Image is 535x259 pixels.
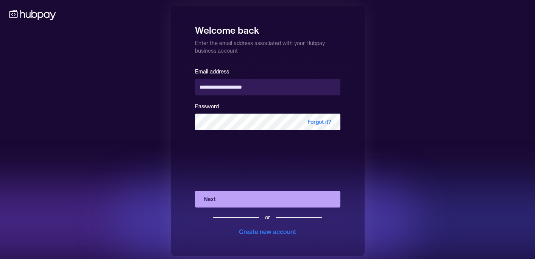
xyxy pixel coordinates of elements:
div: Create new account [239,227,296,236]
label: Password [195,103,219,110]
span: Forgot it? [298,114,340,130]
button: Next [195,191,340,208]
h1: Welcome back [195,20,340,36]
div: or [265,214,270,221]
label: Email address [195,68,229,75]
p: Enter the email address associated with your Hubpay business account [195,36,340,55]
